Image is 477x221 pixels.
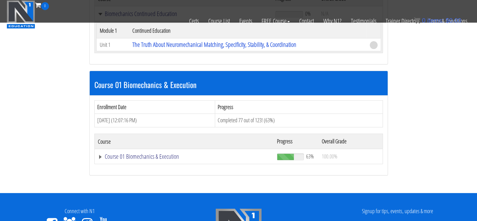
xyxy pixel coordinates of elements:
a: The Truth About Neuromechanical Matching, Specificity, Stability, & Coordination [132,40,296,49]
a: Course List [204,10,235,32]
td: [DATE] (12:07:16 PM) [94,114,215,127]
a: FREE Course [257,10,294,32]
th: Course [94,134,274,149]
h4: Signup for tips, events, updates & more [323,208,472,214]
a: Trainer Directory [381,10,424,32]
a: Contact [294,10,319,32]
img: n1-education [7,0,35,29]
td: 100.00% [319,149,383,164]
span: $ [446,17,449,24]
bdi: 0.00 [446,17,461,24]
span: items: [427,17,444,24]
th: Overall Grade [319,134,383,149]
a: 0 items: $0.00 [414,17,461,24]
a: Events [235,10,257,32]
span: 63% [306,153,314,160]
a: Testimonials [346,10,381,32]
h4: Connect with N1 [5,208,154,214]
a: Terms & Conditions [424,10,472,32]
span: 0 [422,17,425,24]
a: Course 01 Biomechanics & Execution [98,153,271,160]
td: Completed 77 out of 123! (63%) [215,114,383,127]
a: 0 [35,1,49,9]
th: Enrollment Date [94,100,215,114]
a: Why N1? [319,10,346,32]
h3: Course 01 Biomechanics & Execution [94,80,383,89]
img: icon11.png [414,17,420,24]
th: Progress [274,134,319,149]
a: Certs [184,10,204,32]
span: 0 [41,2,49,10]
td: Unit 1 [96,38,129,51]
th: Progress [215,100,383,114]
